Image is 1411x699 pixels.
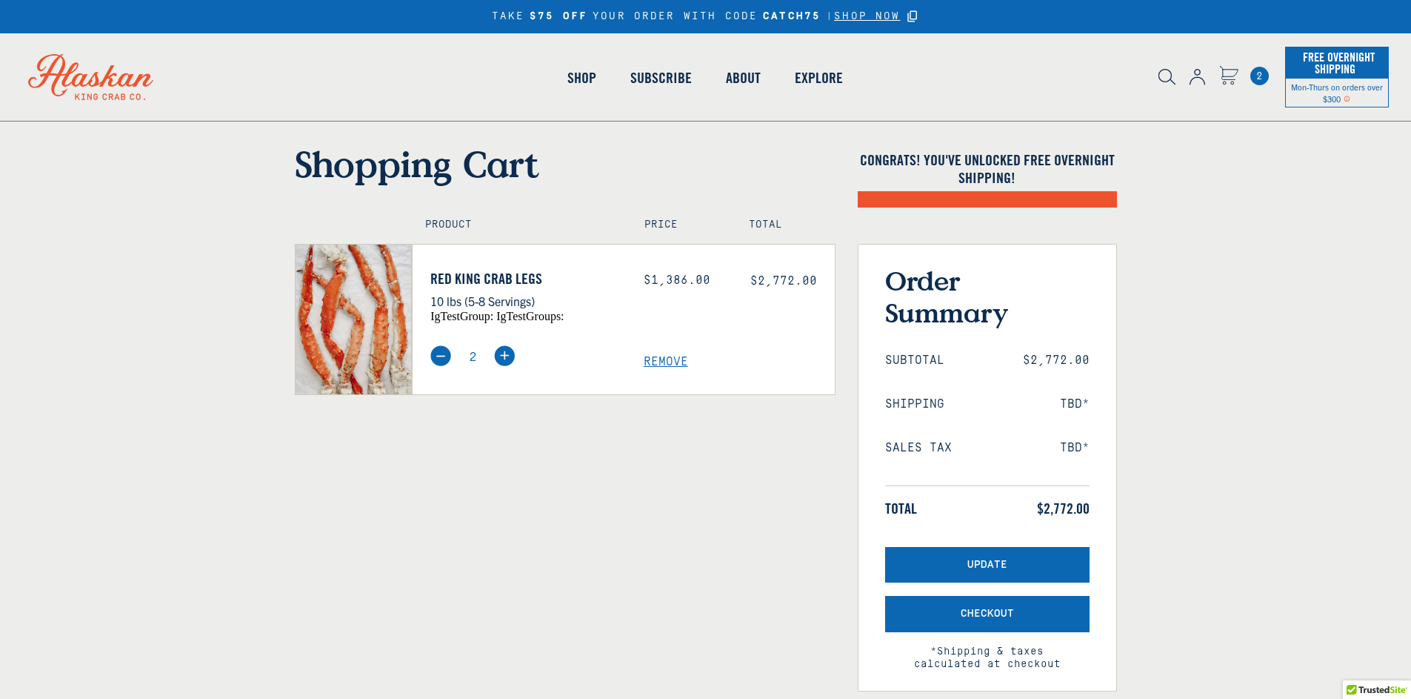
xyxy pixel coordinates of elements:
[430,270,621,288] a: Red King Crab Legs
[885,265,1090,328] h3: Order Summary
[1037,500,1090,517] span: $2,772.00
[885,632,1090,671] span: *Shipping & taxes calculated at checkout
[1190,69,1205,85] img: account
[296,245,412,394] img: Red King Crab Legs - 10 lbs (5-8 Servings)
[430,345,451,366] img: minus
[885,500,917,517] span: Total
[644,355,835,369] a: Remove
[494,345,515,366] img: plus
[1023,354,1090,368] span: $2,772.00
[961,608,1014,620] span: Checkout
[749,219,821,231] h4: Total
[858,151,1117,187] h4: Congrats! You've unlocked FREE OVERNIGHT SHIPPING!
[492,8,920,25] div: TAKE YOUR ORDER WITH CODE |
[885,354,944,368] span: Subtotal
[885,596,1090,632] button: Checkout
[1299,46,1375,80] span: Free Overnight Shipping
[1250,67,1269,85] a: Cart
[430,310,493,322] span: igTestGroup:
[1250,67,1269,85] span: 2
[1344,93,1350,104] span: Shipping Notice Icon
[1158,69,1175,85] img: search
[885,547,1090,583] button: Update
[885,397,944,411] span: Shipping
[709,36,778,120] a: About
[1291,82,1383,104] span: Mon-Thurs on orders over $300
[7,33,174,121] img: Alaskan King Crab Co. logo
[295,142,835,185] h1: Shopping Cart
[613,36,709,120] a: Subscribe
[496,310,564,322] span: igTestGroups:
[967,559,1007,572] span: Update
[763,10,821,23] strong: CATCH75
[644,274,728,288] div: $1,386.00
[834,10,900,23] a: SHOP NOW
[1219,66,1238,87] a: Cart
[425,219,613,231] h4: Product
[750,274,817,288] span: $2,772.00
[885,441,952,455] span: Sales Tax
[778,36,860,120] a: Explore
[530,10,587,23] strong: $75 OFF
[834,10,900,22] span: SHOP NOW
[430,291,621,311] p: 10 lbs (5-8 Servings)
[644,219,717,231] h4: Price
[550,36,613,120] a: Shop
